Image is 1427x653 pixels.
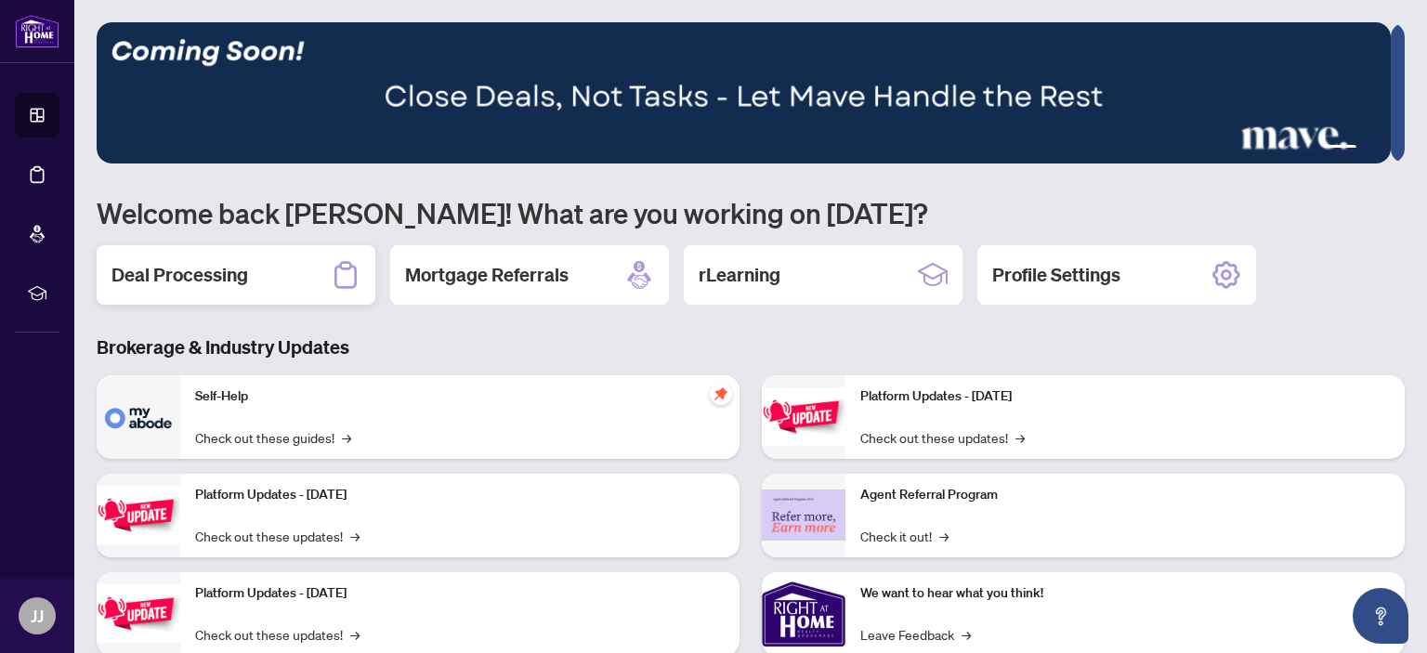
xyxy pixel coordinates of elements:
[1364,145,1371,152] button: 5
[195,624,360,645] a: Check out these updates!→
[97,334,1405,360] h3: Brokerage & Industry Updates
[195,526,360,546] a: Check out these updates!→
[405,262,569,288] h2: Mortgage Referrals
[962,624,971,645] span: →
[860,427,1025,448] a: Check out these updates!→
[1015,427,1025,448] span: →
[860,624,971,645] a: Leave Feedback→
[860,485,1390,505] p: Agent Referral Program
[97,584,180,643] img: Platform Updates - July 21, 2025
[97,375,180,459] img: Self-Help
[699,262,780,288] h2: rLearning
[1297,145,1304,152] button: 2
[762,490,845,541] img: Agent Referral Program
[992,262,1120,288] h2: Profile Settings
[860,583,1390,604] p: We want to hear what you think!
[15,14,59,48] img: logo
[195,485,725,505] p: Platform Updates - [DATE]
[1327,145,1356,152] button: 4
[195,386,725,407] p: Self-Help
[1282,145,1290,152] button: 1
[860,526,949,546] a: Check it out!→
[860,386,1390,407] p: Platform Updates - [DATE]
[97,486,180,544] img: Platform Updates - September 16, 2025
[710,383,732,405] span: pushpin
[350,624,360,645] span: →
[1379,145,1386,152] button: 6
[31,603,44,629] span: JJ
[1312,145,1319,152] button: 3
[195,583,725,604] p: Platform Updates - [DATE]
[1353,588,1408,644] button: Open asap
[939,526,949,546] span: →
[350,526,360,546] span: →
[195,427,351,448] a: Check out these guides!→
[111,262,248,288] h2: Deal Processing
[762,387,845,446] img: Platform Updates - June 23, 2025
[97,22,1391,163] img: Slide 3
[342,427,351,448] span: →
[97,195,1405,230] h1: Welcome back [PERSON_NAME]! What are you working on [DATE]?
